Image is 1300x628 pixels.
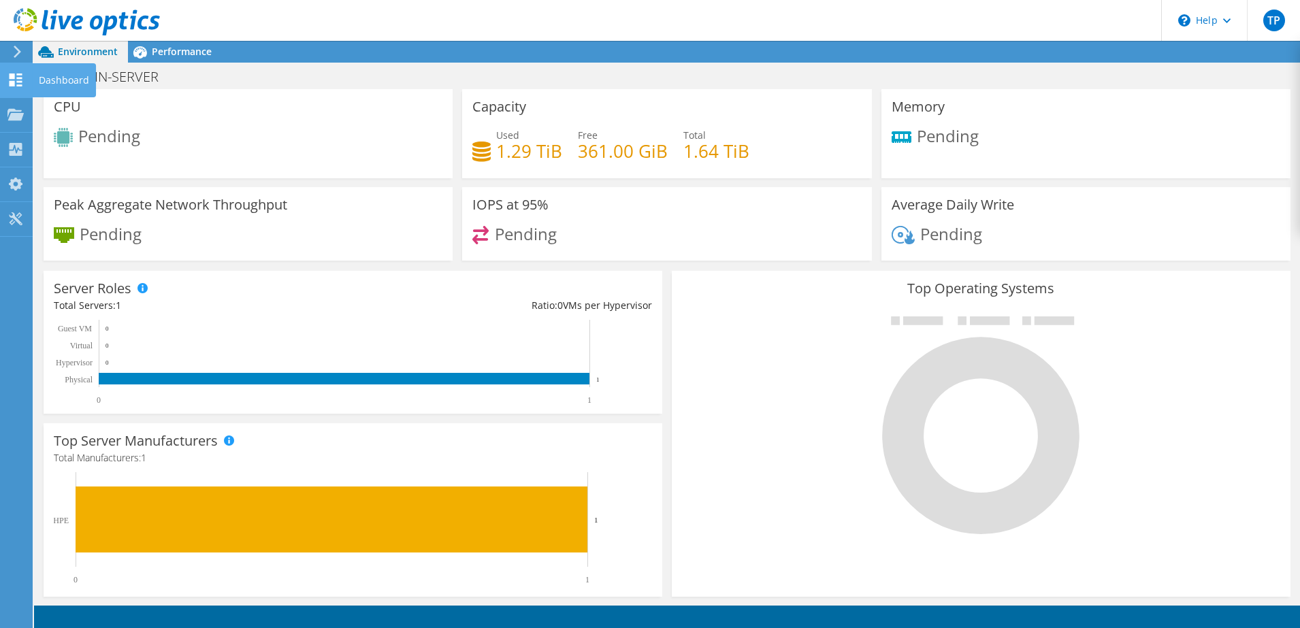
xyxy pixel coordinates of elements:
[682,281,1280,296] h3: Top Operating Systems
[353,298,651,313] div: Ratio: VMs per Hypervisor
[56,358,93,367] text: Hypervisor
[105,325,109,332] text: 0
[78,125,140,147] span: Pending
[587,395,591,405] text: 1
[65,375,93,384] text: Physical
[472,99,526,114] h3: Capacity
[557,299,563,312] span: 0
[97,395,101,405] text: 0
[496,129,519,142] span: Used
[917,124,979,146] span: Pending
[152,45,212,58] span: Performance
[105,342,109,349] text: 0
[594,516,598,524] text: 1
[44,69,180,84] h1: HANSHIN-SERVER
[683,144,749,159] h4: 1.64 TiB
[495,222,557,244] span: Pending
[116,299,121,312] span: 1
[54,298,353,313] div: Total Servers:
[496,144,562,159] h4: 1.29 TiB
[53,516,69,525] text: HPE
[80,222,142,244] span: Pending
[585,575,589,584] text: 1
[892,197,1014,212] h3: Average Daily Write
[1263,10,1285,31] span: TP
[141,451,146,464] span: 1
[1178,14,1190,27] svg: \n
[683,129,706,142] span: Total
[54,197,287,212] h3: Peak Aggregate Network Throughput
[74,575,78,584] text: 0
[58,324,92,333] text: Guest VM
[70,341,93,350] text: Virtual
[58,45,118,58] span: Environment
[578,129,598,142] span: Free
[578,144,668,159] h4: 361.00 GiB
[920,222,982,244] span: Pending
[105,359,109,366] text: 0
[596,376,600,383] text: 1
[472,197,549,212] h3: IOPS at 95%
[892,99,945,114] h3: Memory
[32,63,96,97] div: Dashboard
[54,433,218,448] h3: Top Server Manufacturers
[54,281,131,296] h3: Server Roles
[54,99,81,114] h3: CPU
[54,450,652,465] h4: Total Manufacturers:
